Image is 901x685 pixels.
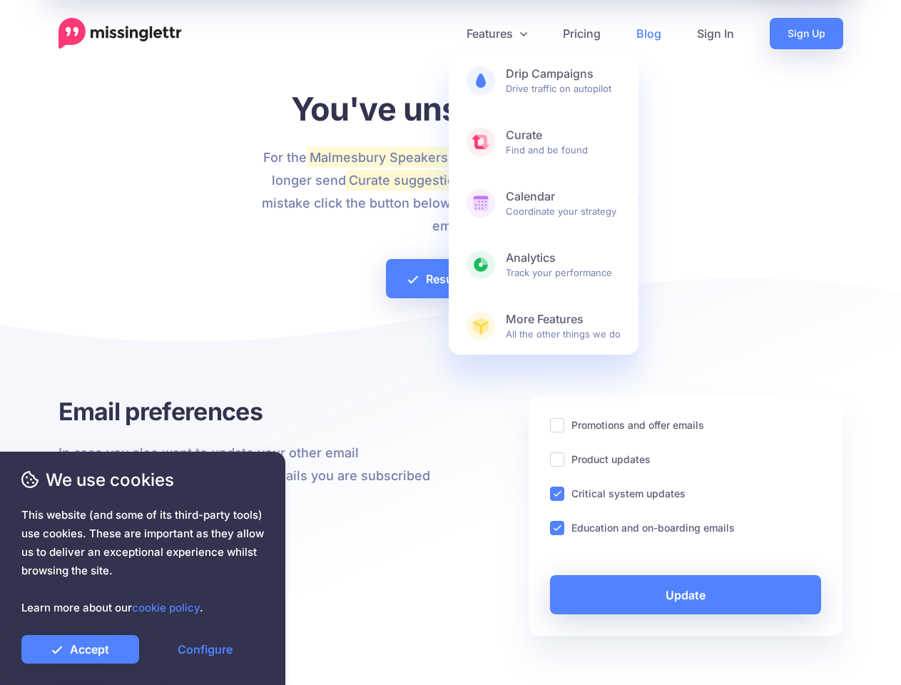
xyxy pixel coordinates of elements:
a: Blog [619,18,679,49]
a: AnalyticsTrack your performance [449,236,638,293]
p: For the Workspace, we'll no longer send to you. If this was a mistake click the button below to r... [249,146,652,238]
a: Drip CampaignsDrive traffic on autopilot [449,52,638,109]
h3: Email preferences [58,395,440,427]
a: Sign In [679,18,752,49]
span: Coordinate your strategy [506,189,621,218]
a: CurateFind and be found [449,113,638,171]
label: Promotions and offer emails [571,417,704,433]
a: Features [449,18,545,49]
label: Critical system updates [571,485,686,502]
span: Find and be found [506,128,621,156]
mark: Malmesbury Speakers Academy [307,147,511,167]
a: Accept [21,635,139,664]
b: More Features [506,312,621,327]
a: Update [550,575,822,614]
span: This website (and some of its third-party tools) use cookies. These are important as they allow u... [21,506,264,617]
h1: You've unsubscribed [249,89,652,128]
a: Pricing [545,18,619,49]
b: Analytics [506,250,621,265]
a: Resubscribe [386,259,515,298]
label: Education and on-boarding emails [571,519,735,536]
p: In case you also want to update your other email preferences, below are the other emails you are ... [58,442,440,510]
a: Sign Up [770,18,843,49]
a: More FeaturesAll the other things we do [449,298,638,355]
div: Features [449,52,638,355]
span: We use cookies [21,467,264,492]
b: Drip Campaigns [506,66,621,81]
b: Curate [506,128,621,143]
span: Track your performance [506,250,621,279]
mark: Curate suggestion emails [346,170,509,190]
a: CalendarCoordinate your strategy [449,175,638,232]
span: Drive traffic on autopilot [506,66,621,95]
b: Calendar [506,189,621,204]
a: Configure [146,635,264,664]
a: cookie policy [132,601,200,614]
label: Product updates [571,451,651,467]
span: All the other things we do [506,312,621,340]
